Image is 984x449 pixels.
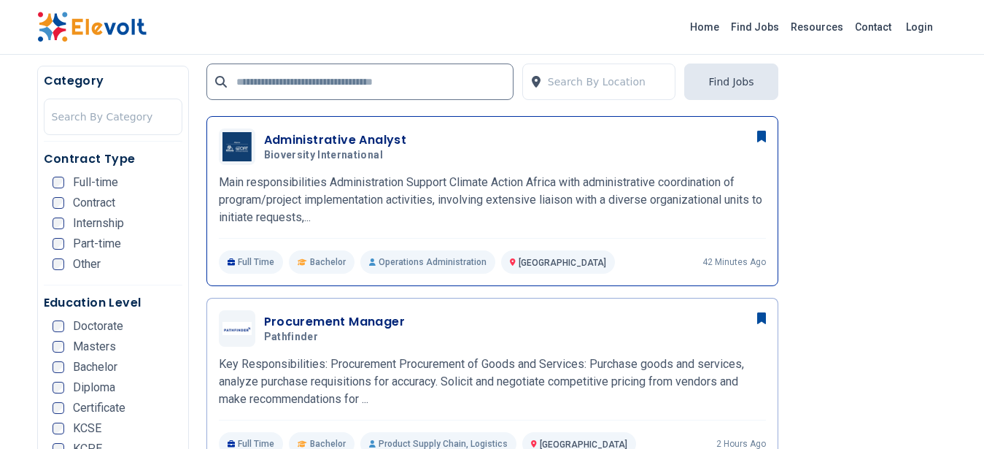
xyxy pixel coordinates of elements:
[73,238,121,250] span: Part-time
[219,128,766,274] a: Bioversity InternationalAdministrative AnalystBioversity InternationalMain responsibilities Admin...
[53,402,64,414] input: Certificate
[310,256,346,268] span: Bachelor
[684,64,778,100] button: Find Jobs
[73,402,125,414] span: Certificate
[53,321,64,332] input: Doctorate
[73,218,124,229] span: Internship
[73,321,123,332] span: Doctorate
[73,197,115,209] span: Contract
[849,15,897,39] a: Contact
[702,256,766,268] p: 42 minutes ago
[519,258,606,268] span: [GEOGRAPHIC_DATA]
[785,15,849,39] a: Resources
[219,174,766,226] p: Main responsibilities Administration Support Climate Action Africa with administrative coordinati...
[53,238,64,250] input: Part-time
[53,341,64,353] input: Masters
[684,15,725,39] a: Home
[53,197,64,209] input: Contract
[37,12,147,42] img: Elevolt
[219,356,766,408] p: Key Responsibilities: Procurement Procurement of Goods and Services: Purchase goods and services,...
[44,150,182,168] h5: Contract Type
[222,132,252,161] img: Bioversity International
[897,12,942,42] a: Login
[360,250,495,274] p: Operations Administration
[264,149,383,162] span: Bioversity International
[53,382,64,394] input: Diploma
[264,331,319,344] span: Pathfinder
[73,341,116,353] span: Masters
[264,313,406,331] h3: Procurement Manager
[73,423,101,434] span: KCSE
[222,322,252,335] img: Pathfinder
[911,379,984,449] iframe: Chat Widget
[53,361,64,373] input: Bachelor
[53,218,64,229] input: Internship
[44,294,182,312] h5: Education Level
[219,250,284,274] p: Full Time
[73,258,101,270] span: Other
[73,177,118,188] span: Full-time
[44,72,182,90] h5: Category
[73,382,115,394] span: Diploma
[53,258,64,270] input: Other
[725,15,785,39] a: Find Jobs
[53,423,64,434] input: KCSE
[264,131,407,149] h3: Administrative Analyst
[53,177,64,188] input: Full-time
[73,361,117,373] span: Bachelor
